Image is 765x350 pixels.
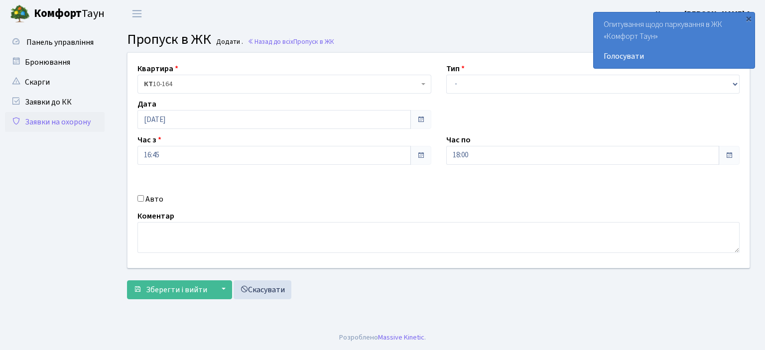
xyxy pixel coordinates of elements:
[655,8,753,20] a: Цитрус [PERSON_NAME] А.
[594,12,755,68] div: Опитування щодо паркування в ЖК «Комфорт Таун»
[145,193,163,205] label: Авто
[604,50,745,62] a: Голосувати
[34,5,82,21] b: Комфорт
[5,72,105,92] a: Скарги
[744,13,754,23] div: ×
[144,79,153,89] b: КТ
[137,63,178,75] label: Квартира
[5,112,105,132] a: Заявки на охорону
[5,52,105,72] a: Бронювання
[5,92,105,112] a: Заявки до КК
[26,37,94,48] span: Панель управління
[248,37,334,46] a: Назад до всіхПропуск в ЖК
[339,332,426,343] div: Розроблено .
[214,38,243,46] small: Додати .
[10,4,30,24] img: logo.png
[378,332,424,343] a: Massive Kinetic
[137,210,174,222] label: Коментар
[234,280,291,299] a: Скасувати
[144,79,419,89] span: <b>КТ</b>&nbsp;&nbsp;&nbsp;&nbsp;10-164
[127,29,211,49] span: Пропуск в ЖК
[34,5,105,22] span: Таун
[127,280,214,299] button: Зберегти і вийти
[137,75,431,94] span: <b>КТ</b>&nbsp;&nbsp;&nbsp;&nbsp;10-164
[137,98,156,110] label: Дата
[137,134,161,146] label: Час з
[5,32,105,52] a: Панель управління
[655,8,753,19] b: Цитрус [PERSON_NAME] А.
[446,134,471,146] label: Час по
[446,63,465,75] label: Тип
[125,5,149,22] button: Переключити навігацію
[293,37,334,46] span: Пропуск в ЖК
[146,284,207,295] span: Зберегти і вийти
